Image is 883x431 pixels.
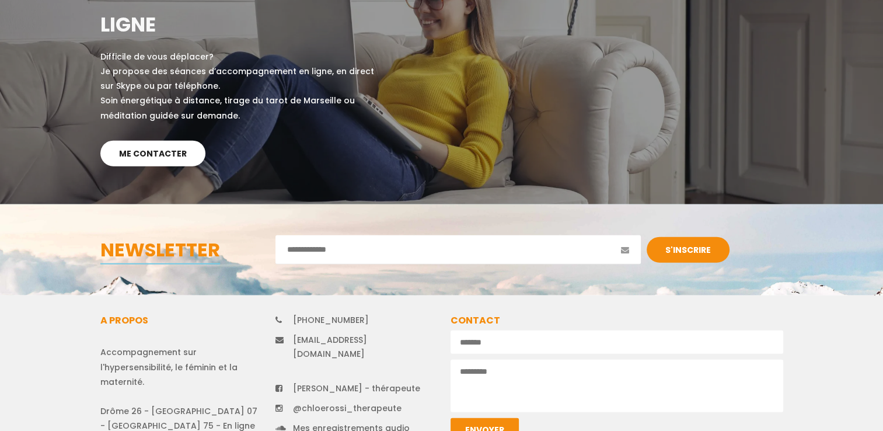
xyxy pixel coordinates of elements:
[293,383,420,394] a: [PERSON_NAME] - thérapeute
[293,402,402,414] a: @chloerossi_therapeute
[293,334,367,360] a: [EMAIL_ADDRESS][DOMAIN_NAME]
[451,313,783,328] h2: Contact
[293,314,369,326] a: [PHONE_NUMBER]
[665,244,711,256] span: S'inscrire
[100,50,375,123] div: Difficile de vous déplacer? Je propose des séances d’accompagnement en ligne, en direct sur Skype...
[100,313,258,328] h2: A propos
[647,237,730,263] button: S'inscrire
[100,235,220,265] h2: Newsletter
[100,141,205,166] a: Me contacter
